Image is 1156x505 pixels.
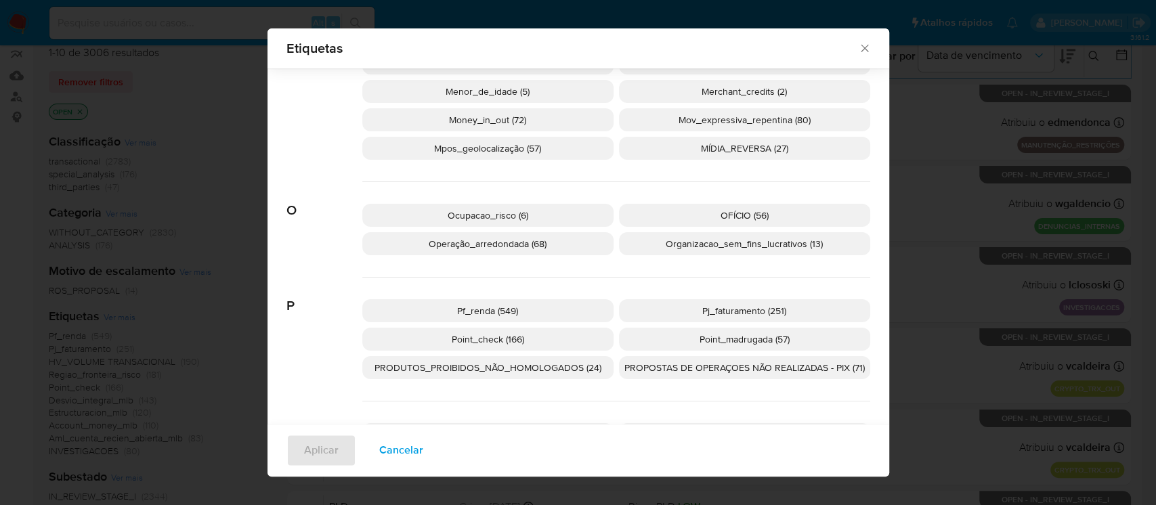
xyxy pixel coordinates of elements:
[619,356,870,379] div: PROPOSTAS DE OPERAÇOES NÃO REALIZADAS - PIX (71)
[448,208,528,222] span: Ocupacao_risco (6)
[452,332,524,346] span: Point_check (166)
[619,80,870,103] div: Merchant_credits (2)
[619,137,870,160] div: MÍDIA_REVERSA (27)
[429,237,547,250] span: Operação_arredondada (68)
[362,137,614,160] div: Mpos_geolocalização (57)
[362,423,614,446] div: RECURSOS_ILEGÍTIMOS (37)
[434,141,541,155] span: Mpos_geolocalização (57)
[457,304,518,317] span: Pf_renda (549)
[858,41,870,53] button: Fechar
[702,85,787,98] span: Merchant_credits (2)
[700,332,790,346] span: Point_madrugada (57)
[619,423,870,446] div: Regiao_fronteira_risco (181)
[721,208,769,222] span: OFÍCIO (56)
[619,299,870,322] div: Pj_faturamento (251)
[362,356,614,379] div: PRODUTOS_PROIBIDOS_NÃO_HOMOLOGADOS (24)
[286,182,362,219] span: O
[286,401,362,438] span: R
[619,328,870,351] div: Point_madrugada (57)
[446,85,530,98] span: Menor_de_idade (5)
[286,278,362,314] span: P
[701,141,788,155] span: MÍDIA_REVERSA (27)
[702,304,786,317] span: Pj_faturamento (251)
[362,299,614,322] div: Pf_renda (549)
[286,41,859,55] span: Etiquetas
[362,108,614,131] div: Money_in_out (72)
[362,328,614,351] div: Point_check (166)
[624,361,865,374] span: PROPOSTAS DE OPERAÇOES NÃO REALIZADAS - PIX (71)
[666,237,823,250] span: Organizacao_sem_fins_lucrativos (13)
[619,108,870,131] div: Mov_expressiva_repentina (80)
[362,80,614,103] div: Menor_de_idade (5)
[362,435,441,467] button: Cancelar
[362,232,614,255] div: Operação_arredondada (68)
[619,232,870,255] div: Organizacao_sem_fins_lucrativos (13)
[362,204,614,227] div: Ocupacao_risco (6)
[449,113,526,127] span: Money_in_out (72)
[619,204,870,227] div: OFÍCIO (56)
[379,436,423,466] span: Cancelar
[679,113,811,127] span: Mov_expressiva_repentina (80)
[374,361,601,374] span: PRODUTOS_PROIBIDOS_NÃO_HOMOLOGADOS (24)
